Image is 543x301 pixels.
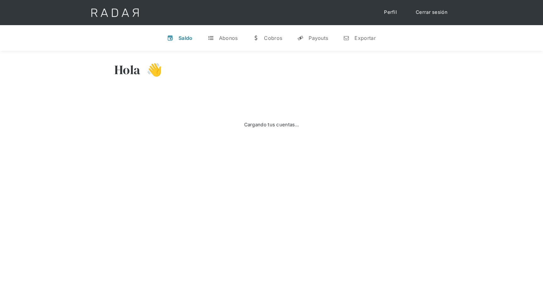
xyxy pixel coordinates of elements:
[244,121,299,129] div: Cargando tus cuentas...
[297,35,304,41] div: y
[354,35,376,41] div: Exportar
[208,35,214,41] div: t
[178,35,193,41] div: Saldo
[114,62,140,78] h3: Hola
[343,35,349,41] div: n
[409,6,454,19] a: Cerrar sesión
[253,35,259,41] div: w
[264,35,282,41] div: Cobros
[378,6,403,19] a: Perfil
[219,35,238,41] div: Abonos
[140,62,162,78] h3: 👋
[309,35,328,41] div: Payouts
[167,35,173,41] div: v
